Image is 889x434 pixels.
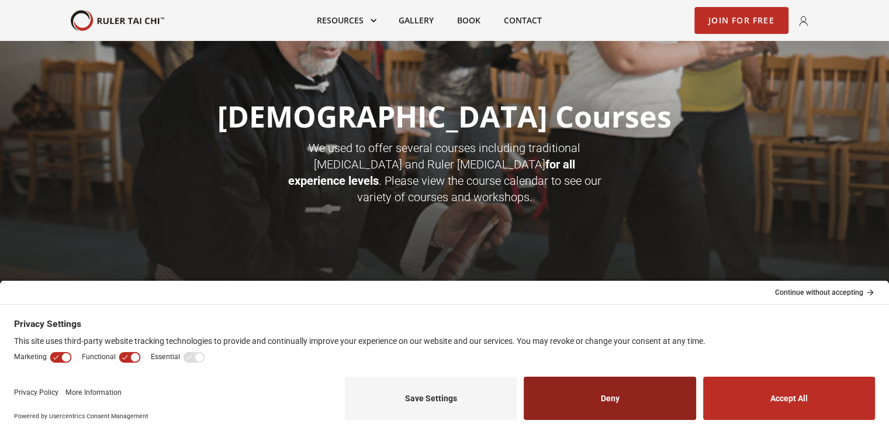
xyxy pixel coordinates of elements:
[445,8,492,33] a: Book
[387,8,445,33] a: Gallery
[694,7,788,34] a: Join for Free
[305,8,387,33] div: Resources
[217,99,672,134] h1: [DEMOGRAPHIC_DATA] Courses
[71,10,164,32] a: home
[492,8,554,33] a: Contact
[285,140,604,205] p: We used to offer several courses including traditional [MEDICAL_DATA] and Ruler [MEDICAL_DATA] . ...
[71,10,164,32] img: Your Brand Name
